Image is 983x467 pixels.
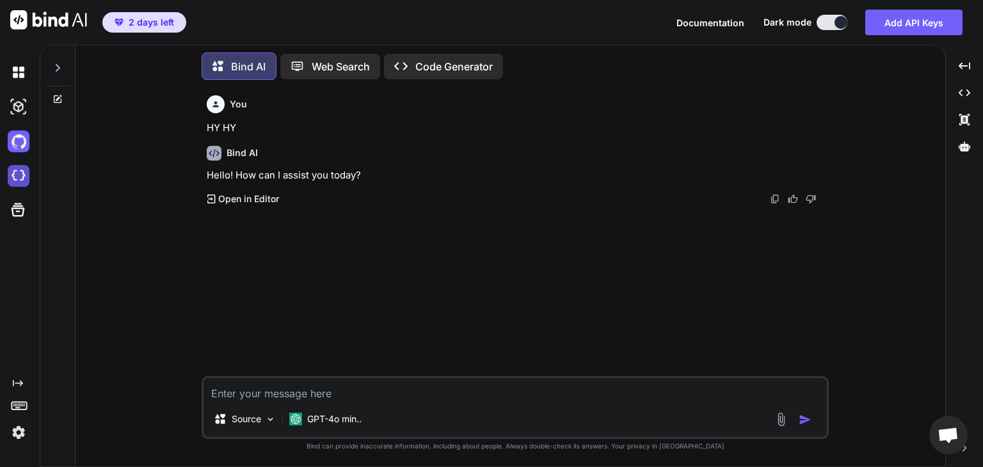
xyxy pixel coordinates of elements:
p: Open in Editor [218,193,279,205]
p: Bind AI [231,59,266,74]
p: GPT-4o min.. [307,413,362,425]
a: Open chat [929,416,968,454]
img: githubDark [8,131,29,152]
p: Code Generator [415,59,493,74]
img: settings [8,422,29,443]
img: like [788,194,798,204]
img: darkAi-studio [8,96,29,118]
p: Source [232,413,261,425]
span: Documentation [676,17,744,28]
img: GPT-4o mini [289,413,302,425]
p: Web Search [312,59,370,74]
img: icon [799,413,811,426]
p: Hello! How can I assist you today? [207,168,826,183]
span: 2 days left [129,16,174,29]
img: copy [770,194,780,204]
img: premium [115,19,124,26]
p: HY HY [207,121,826,136]
span: Dark mode [763,16,811,29]
h6: Bind AI [227,146,258,159]
button: premium2 days left [102,12,186,33]
img: dislike [806,194,816,204]
button: Add API Keys [865,10,963,35]
img: cloudideIcon [8,165,29,187]
img: Pick Models [265,414,276,425]
h6: You [230,98,247,111]
img: attachment [774,412,788,427]
img: darkChat [8,61,29,83]
button: Documentation [676,16,744,29]
p: Bind can provide inaccurate information, including about people. Always double-check its answers.... [202,441,829,451]
img: Bind AI [10,10,87,29]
